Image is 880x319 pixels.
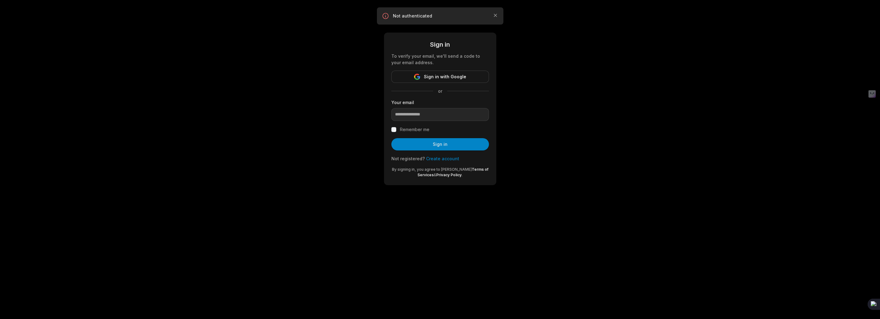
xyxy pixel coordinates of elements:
[391,99,489,106] label: Your email
[462,173,463,177] span: .
[433,88,447,94] span: or
[434,173,436,177] span: &
[392,167,472,172] span: By signing in, you agree to [PERSON_NAME]
[391,138,489,150] button: Sign in
[391,71,489,83] button: Sign in with Google
[436,173,462,177] a: Privacy Policy
[400,126,429,133] label: Remember me
[391,40,489,49] div: Sign in
[424,73,466,80] span: Sign in with Google
[391,156,425,161] span: Not registered?
[417,167,488,177] a: Terms of Services
[426,156,459,161] a: Create account
[391,53,489,66] div: To verify your email, we'll send a code to your email address.
[393,13,487,19] p: Not authenticated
